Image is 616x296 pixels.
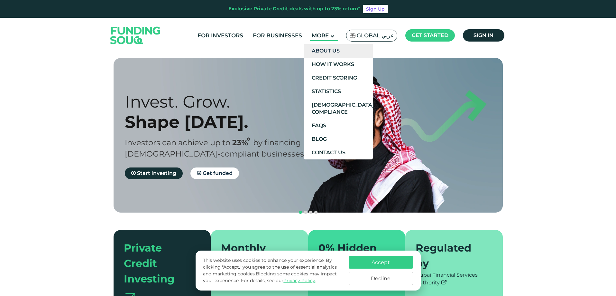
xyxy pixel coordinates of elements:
[221,240,290,271] div: Monthly repayments
[232,138,253,147] span: 23%
[412,32,448,38] span: Get started
[228,5,360,13] div: Exclusive Private Credit deals with up to 23% return*
[318,240,388,271] div: 0% Hidden Fees
[283,278,315,283] a: Privacy Policy
[303,210,308,215] button: navigation
[304,119,373,132] a: FAQs
[137,170,176,176] span: Start investing
[304,58,373,71] a: How It Works
[304,98,373,119] a: [DEMOGRAPHIC_DATA] Compliance
[125,112,319,132] div: Shape [DATE].
[203,257,342,284] p: This website uses cookies to enhance your experience. By clicking "Accept," you agree to the use ...
[416,240,485,271] div: Regulated by
[203,271,337,283] span: Blocking some cookies may impact your experience.
[104,19,167,52] img: Logo
[124,240,193,287] div: Private Credit Investing
[312,32,329,39] span: More
[473,32,493,38] span: Sign in
[247,138,250,141] i: 23% IRR (expected) ~ 15% Net yield (expected)
[196,30,245,41] a: For Investors
[416,271,492,287] div: Dubai Financial Services Authority
[241,278,316,283] span: For details, see our .
[304,146,373,159] a: Contact Us
[363,5,388,13] a: Sign Up
[125,167,183,179] a: Start investing
[357,32,394,39] span: Global عربي
[313,210,318,215] button: navigation
[251,30,304,41] a: For Businesses
[304,71,373,85] a: Credit Scoring
[125,91,319,112] div: Invest. Grow.
[190,167,239,179] a: Get funded
[304,132,373,146] a: Blog
[125,138,230,147] span: Investors can achieve up to
[304,85,373,98] a: Statistics
[463,29,504,42] a: Sign in
[350,33,355,38] img: SA Flag
[349,272,413,285] button: Decline
[203,170,233,176] span: Get funded
[304,44,373,58] a: About Us
[308,210,313,215] button: navigation
[349,256,413,269] button: Accept
[298,210,303,215] button: navigation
